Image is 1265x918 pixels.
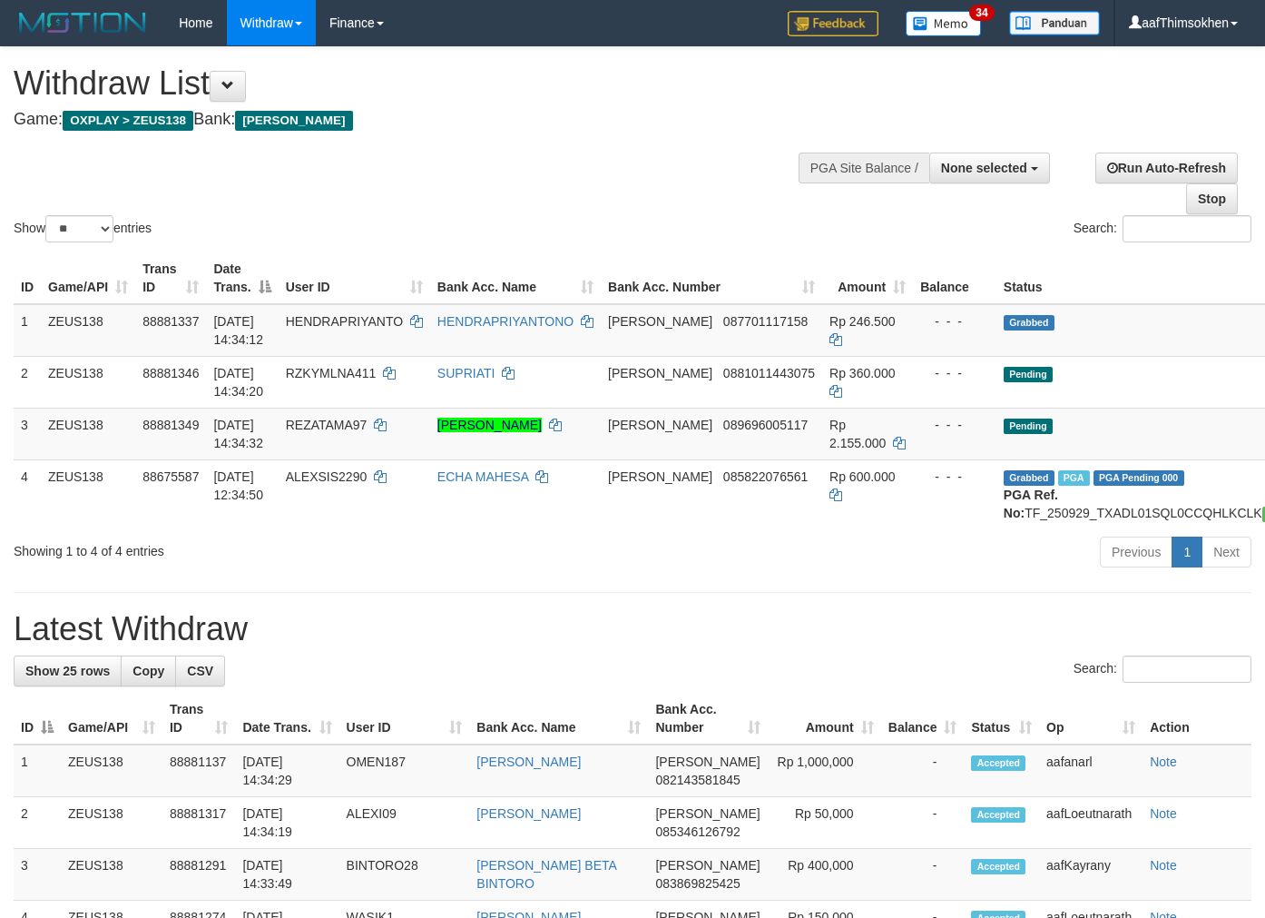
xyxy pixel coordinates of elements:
img: Feedback.jpg [788,11,878,36]
span: Grabbed [1004,470,1054,486]
span: Copy 089696005117 to clipboard [723,418,808,432]
span: [PERSON_NAME] [608,366,712,380]
th: Balance [913,252,996,304]
span: CSV [187,664,213,678]
th: ID: activate to sort column descending [14,693,61,745]
td: ZEUS138 [41,408,135,459]
span: Accepted [971,755,1025,771]
td: 1 [14,304,41,357]
td: ZEUS138 [41,304,135,357]
a: Run Auto-Refresh [1095,153,1238,183]
a: Next [1201,537,1251,568]
span: 88675587 [142,469,199,484]
a: [PERSON_NAME] [476,806,581,821]
span: OXPLAY > ZEUS138 [63,111,193,131]
span: Copy 083869825425 to clipboard [655,876,740,891]
a: Note [1150,755,1177,769]
td: Rp 400,000 [768,849,881,901]
a: 1 [1172,537,1202,568]
span: ALEXSIS2290 [286,469,368,484]
td: 3 [14,408,41,459]
td: [DATE] 14:33:49 [235,849,338,901]
span: Grabbed [1004,315,1054,331]
span: Show 25 rows [25,664,110,678]
td: 88881137 [162,745,235,797]
a: SUPRIATI [437,366,495,380]
span: [PERSON_NAME] [655,755,760,769]
label: Search: [1074,656,1251,683]
span: 88881349 [142,418,199,432]
div: PGA Site Balance / [799,153,929,183]
b: PGA Ref. No: [1004,488,1058,520]
span: RZKYMLNA411 [286,366,377,380]
span: Copy 082143581845 to clipboard [655,773,740,787]
th: Trans ID: activate to sort column ascending [135,252,206,304]
span: Copy 085822076561 to clipboard [723,469,808,484]
input: Search: [1123,215,1251,242]
th: Balance: activate to sort column ascending [881,693,965,745]
th: Bank Acc. Number: activate to sort column ascending [601,252,822,304]
th: User ID: activate to sort column ascending [279,252,430,304]
th: Amount: activate to sort column ascending [768,693,881,745]
td: 88881317 [162,797,235,849]
span: [PERSON_NAME] [235,111,352,131]
span: None selected [941,161,1027,175]
td: [DATE] 14:34:29 [235,745,338,797]
span: Rp 2.155.000 [829,418,886,450]
a: Stop [1186,183,1238,214]
span: [PERSON_NAME] [608,418,712,432]
td: 3 [14,849,61,901]
span: Rp 360.000 [829,366,895,380]
div: Showing 1 to 4 of 4 entries [14,535,514,560]
a: Note [1150,806,1177,821]
td: 2 [14,797,61,849]
td: OMEN187 [339,745,470,797]
td: - [881,849,965,901]
span: Rp 246.500 [829,314,895,329]
span: 88881346 [142,366,199,380]
a: [PERSON_NAME] BETA BINTORO [476,858,616,891]
th: Bank Acc. Name: activate to sort column ascending [430,252,601,304]
div: - - - [920,364,989,382]
span: [PERSON_NAME] [655,806,760,821]
th: Op: activate to sort column ascending [1039,693,1142,745]
span: Pending [1004,419,1053,434]
td: [DATE] 14:34:19 [235,797,338,849]
a: ECHA MAHESA [437,469,528,484]
span: 88881337 [142,314,199,329]
td: BINTORO28 [339,849,470,901]
a: Note [1150,858,1177,873]
h1: Withdraw List [14,65,825,102]
th: User ID: activate to sort column ascending [339,693,470,745]
div: - - - [920,312,989,331]
span: [PERSON_NAME] [608,314,712,329]
th: Date Trans.: activate to sort column ascending [235,693,338,745]
a: HENDRAPRIYANTONO [437,314,574,329]
td: ZEUS138 [41,356,135,408]
th: Date Trans.: activate to sort column descending [206,252,278,304]
img: panduan.png [1009,11,1100,35]
td: 2 [14,356,41,408]
span: [DATE] 12:34:50 [213,469,263,502]
span: HENDRAPRIYANTO [286,314,403,329]
div: - - - [920,468,989,486]
select: Showentries [45,215,113,242]
th: Bank Acc. Name: activate to sort column ascending [469,693,648,745]
td: - [881,745,965,797]
a: CSV [175,656,225,686]
span: Copy 085346126792 to clipboard [655,824,740,839]
label: Search: [1074,215,1251,242]
h4: Game: Bank: [14,111,825,129]
span: Accepted [971,807,1025,823]
td: 88881291 [162,849,235,901]
td: aafanarl [1039,745,1142,797]
a: Previous [1100,537,1172,568]
td: 1 [14,745,61,797]
th: Status: activate to sort column ascending [964,693,1039,745]
div: - - - [920,416,989,434]
th: Amount: activate to sort column ascending [822,252,913,304]
td: ZEUS138 [61,745,162,797]
td: ZEUS138 [41,459,135,529]
td: aafKayrany [1039,849,1142,901]
input: Search: [1123,656,1251,683]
